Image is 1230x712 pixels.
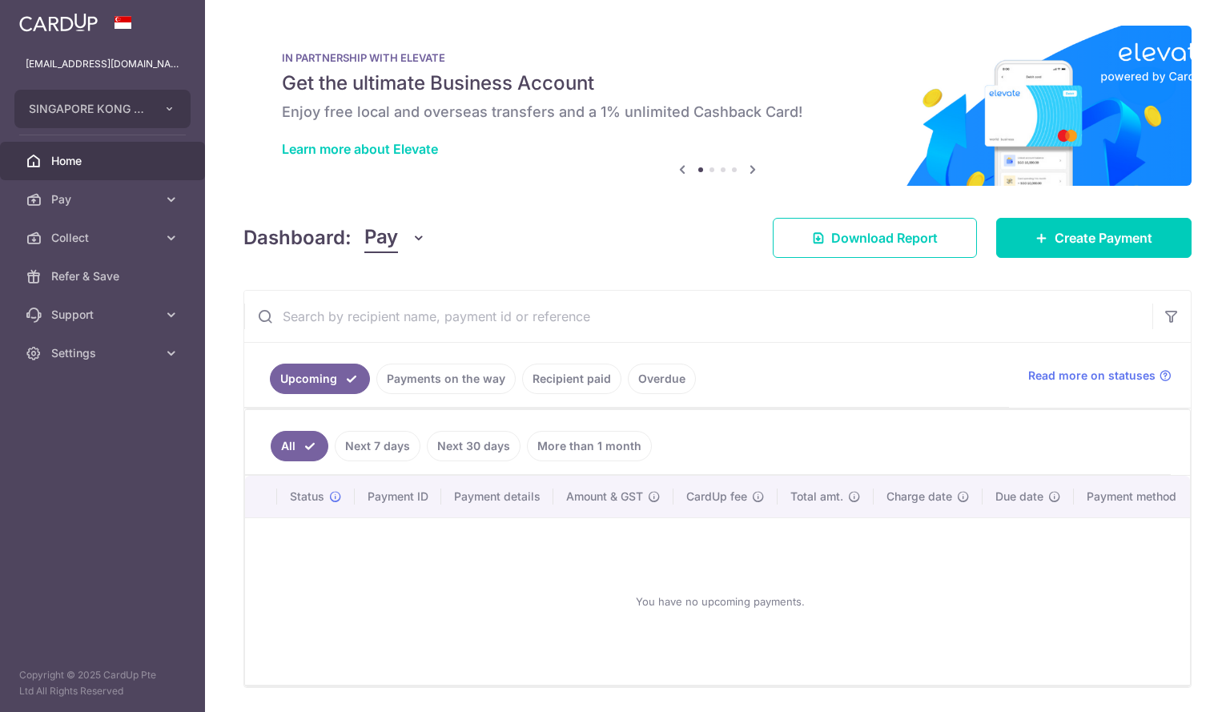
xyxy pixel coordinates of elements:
span: Charge date [886,489,952,505]
a: Payments on the way [376,364,516,394]
a: All [271,431,328,461]
span: Download Report [831,228,938,247]
th: Payment ID [355,476,441,517]
a: Learn more about Elevate [282,141,438,157]
span: Read more on statuses [1028,368,1156,384]
button: Pay [364,223,426,253]
span: Support [51,307,157,323]
span: Create Payment [1055,228,1152,247]
h6: Enjoy free local and overseas transfers and a 1% unlimited Cashback Card! [282,103,1153,122]
p: [EMAIL_ADDRESS][DOMAIN_NAME] [26,56,179,72]
span: Total amt. [790,489,843,505]
input: Search by recipient name, payment id or reference [244,291,1152,342]
span: Pay [51,191,157,207]
h5: Get the ultimate Business Account [282,70,1153,96]
p: IN PARTNERSHIP WITH ELEVATE [282,51,1153,64]
span: Amount & GST [566,489,643,505]
a: Overdue [628,364,696,394]
img: Renovation banner [243,26,1192,186]
span: Settings [51,345,157,361]
a: Download Report [773,218,977,258]
span: CardUp fee [686,489,747,505]
a: Read more on statuses [1028,368,1172,384]
span: Pay [364,223,398,253]
span: Collect [51,230,157,246]
a: Next 30 days [427,431,521,461]
button: SINGAPORE KONG HONG LANCRE PTE. LTD. [14,90,191,128]
a: Create Payment [996,218,1192,258]
h4: Dashboard: [243,223,352,252]
span: Refer & Save [51,268,157,284]
th: Payment method [1074,476,1196,517]
a: Next 7 days [335,431,420,461]
a: Recipient paid [522,364,621,394]
span: SINGAPORE KONG HONG LANCRE PTE. LTD. [29,101,147,117]
a: More than 1 month [527,431,652,461]
a: Upcoming [270,364,370,394]
div: You have no upcoming payments. [264,531,1176,672]
img: CardUp [19,13,98,32]
span: Home [51,153,157,169]
span: Status [290,489,324,505]
span: Due date [995,489,1043,505]
th: Payment details [441,476,553,517]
